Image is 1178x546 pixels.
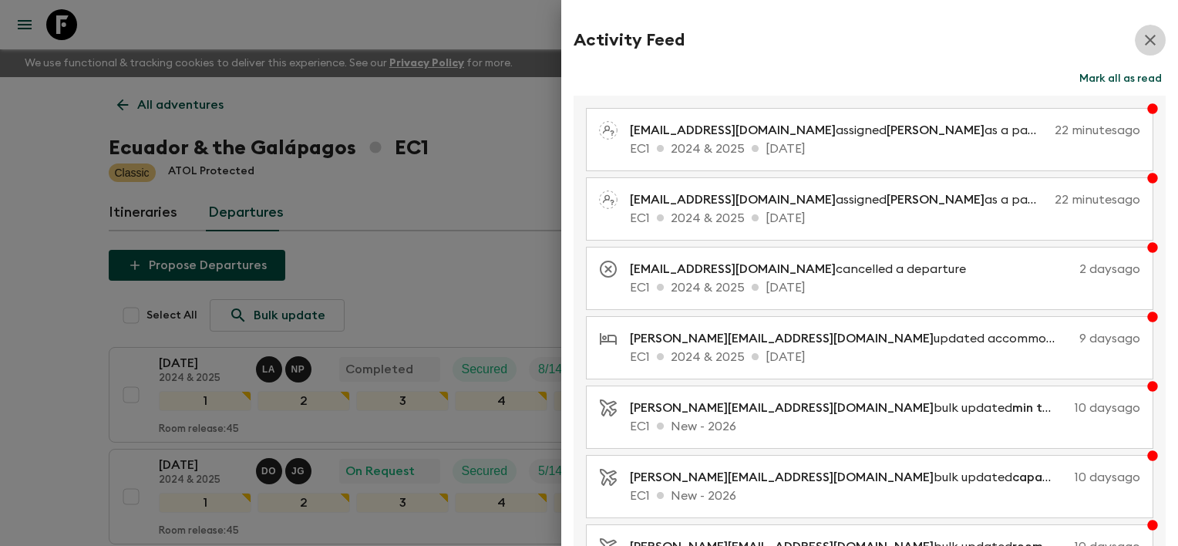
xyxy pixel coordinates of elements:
[630,140,1140,158] p: EC1 2024 & 2025 [DATE]
[1075,68,1166,89] button: Mark all as read
[1075,468,1140,487] p: 10 days ago
[630,263,836,275] span: [EMAIL_ADDRESS][DOMAIN_NAME]
[630,468,1069,487] p: bulk updated
[1075,399,1140,417] p: 10 days ago
[630,121,1048,140] p: assigned as a pack leader
[1012,402,1116,414] span: min to guarantee
[574,30,685,50] h2: Activity Feed
[887,124,984,136] span: [PERSON_NAME]
[984,260,1140,278] p: 2 days ago
[630,124,836,136] span: [EMAIL_ADDRESS][DOMAIN_NAME]
[630,278,1140,297] p: EC1 2024 & 2025 [DATE]
[1055,121,1140,140] p: 22 minutes ago
[1055,190,1140,209] p: 22 minutes ago
[630,399,1069,417] p: bulk updated
[630,487,1140,505] p: EC1 New - 2026
[630,402,934,414] span: [PERSON_NAME][EMAIL_ADDRESS][DOMAIN_NAME]
[630,332,934,345] span: [PERSON_NAME][EMAIL_ADDRESS][DOMAIN_NAME]
[630,260,978,278] p: cancelled a departure
[630,471,934,484] span: [PERSON_NAME][EMAIL_ADDRESS][DOMAIN_NAME]
[630,417,1140,436] p: EC1 New - 2026
[630,194,836,206] span: [EMAIL_ADDRESS][DOMAIN_NAME]
[630,209,1140,228] p: EC1 2024 & 2025 [DATE]
[1079,329,1140,348] p: 9 days ago
[630,329,1073,348] p: updated accommodation
[630,348,1140,366] p: EC1 2024 & 2025 [DATE]
[630,190,1048,209] p: assigned as a pack leader
[887,194,984,206] span: [PERSON_NAME]
[1012,471,1065,484] span: capacity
